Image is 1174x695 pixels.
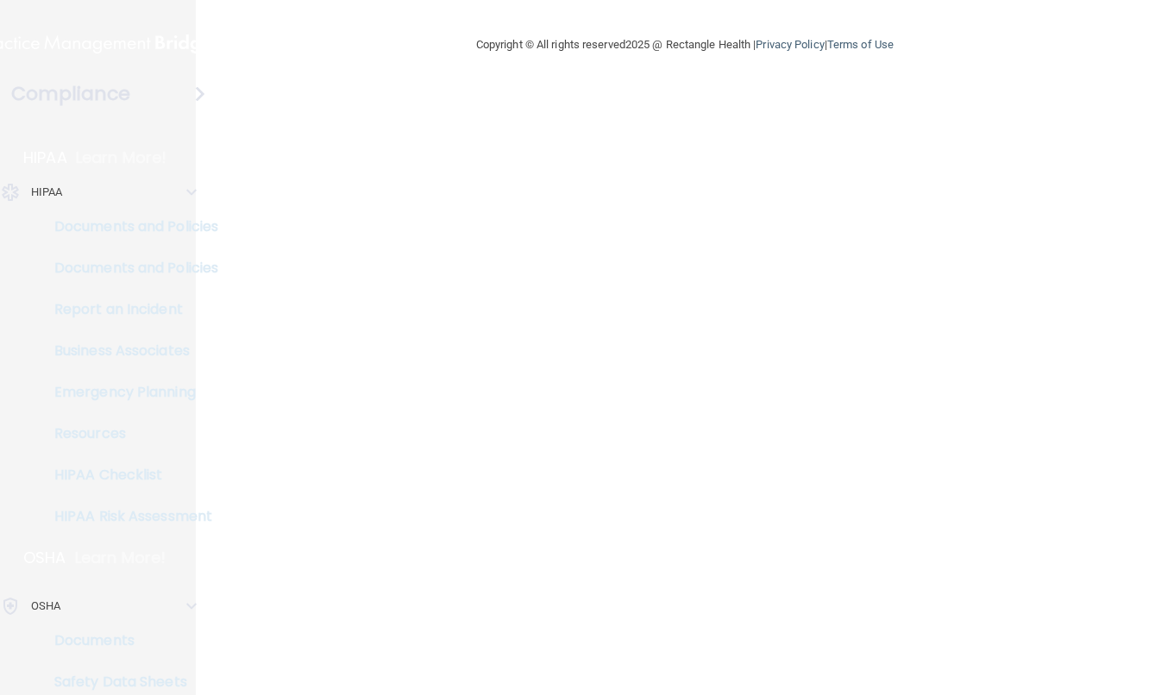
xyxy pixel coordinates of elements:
[23,548,66,568] p: OSHA
[827,38,894,51] a: Terms of Use
[11,632,247,649] p: Documents
[370,17,1000,72] div: Copyright © All rights reserved 2025 @ Rectangle Health | |
[76,147,167,168] p: Learn More!
[11,301,247,318] p: Report an Incident
[11,82,131,106] h4: Compliance
[11,425,247,442] p: Resources
[31,596,60,617] p: OSHA
[75,548,166,568] p: Learn More!
[11,673,247,691] p: Safety Data Sheets
[11,466,247,484] p: HIPAA Checklist
[23,147,67,168] p: HIPAA
[11,218,247,235] p: Documents and Policies
[11,508,247,525] p: HIPAA Risk Assessment
[11,384,247,401] p: Emergency Planning
[31,182,63,203] p: HIPAA
[11,260,247,277] p: Documents and Policies
[11,342,247,360] p: Business Associates
[756,38,824,51] a: Privacy Policy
